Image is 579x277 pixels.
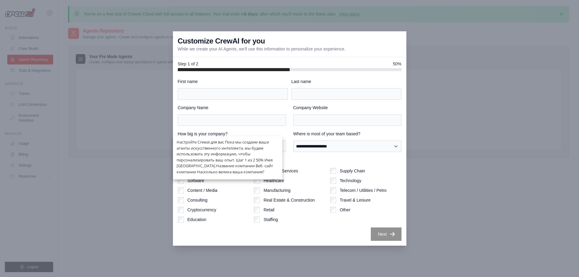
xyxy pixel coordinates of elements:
label: Technology [340,178,361,184]
label: Where is most of your team based? [293,131,402,137]
label: Cryptocurrency [188,207,216,213]
label: Content / Media [188,187,218,193]
label: Staffing [264,216,278,223]
p: While we create your AI Agents, we'll use this information to personalize your experience. [178,46,346,52]
label: Supply Chain [340,168,365,174]
label: How big is your company? [178,131,286,137]
label: Telecom / Utilities / Petro [340,187,387,193]
span: 50% [393,61,401,67]
h3: Customize CrewAI for you [178,36,265,46]
label: Consulting [188,197,208,203]
label: Real Estate & Construction [264,197,315,203]
label: Manufacturing [264,187,291,193]
label: Company Name [178,105,286,111]
label: First name [178,78,288,85]
label: Healthcare [264,178,284,184]
label: Other [340,207,350,213]
label: Retail [264,207,274,213]
label: What industry is your company in? [178,157,402,163]
iframe: Chat Widget [549,248,579,277]
label: Travel & Leisure [340,197,370,203]
label: Education [188,216,206,223]
label: Company Website [293,105,402,111]
button: Next [371,227,402,241]
label: Last name [291,78,402,85]
label: Software [188,178,204,184]
div: Настройте Crewai для вас Пока мы создаем ваши агенты искусственного интеллекта, мы будем использо... [173,136,282,179]
span: Step 1 of 2 [178,61,198,67]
